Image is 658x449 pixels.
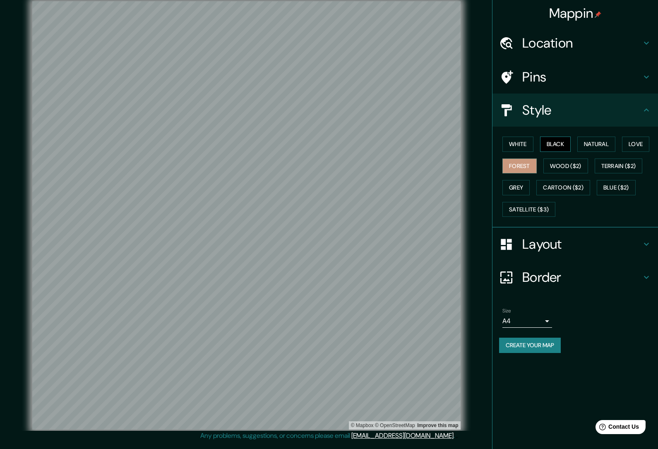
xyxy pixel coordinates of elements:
[540,137,571,152] button: Black
[502,158,537,174] button: Forest
[492,228,658,261] div: Layout
[595,158,643,174] button: Terrain ($2)
[522,69,641,85] h4: Pins
[375,423,415,428] a: OpenStreetMap
[492,60,658,94] div: Pins
[595,11,601,18] img: pin-icon.png
[32,1,461,430] canvas: Map
[577,137,615,152] button: Natural
[502,137,533,152] button: White
[522,35,641,51] h4: Location
[456,431,458,441] div: .
[417,423,458,428] a: Map feedback
[622,137,649,152] button: Love
[200,431,455,441] p: Any problems, suggestions, or concerns please email .
[584,417,649,440] iframe: Help widget launcher
[351,423,374,428] a: Mapbox
[536,180,590,195] button: Cartoon ($2)
[522,236,641,252] h4: Layout
[543,158,588,174] button: Wood ($2)
[597,180,636,195] button: Blue ($2)
[502,202,555,217] button: Satellite ($3)
[522,269,641,286] h4: Border
[351,431,454,440] a: [EMAIL_ADDRESS][DOMAIN_NAME]
[455,431,456,441] div: .
[502,307,511,315] label: Size
[499,338,561,353] button: Create your map
[549,5,602,22] h4: Mappin
[502,315,552,328] div: A4
[522,102,641,118] h4: Style
[492,26,658,60] div: Location
[502,180,530,195] button: Grey
[492,261,658,294] div: Border
[492,94,658,127] div: Style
